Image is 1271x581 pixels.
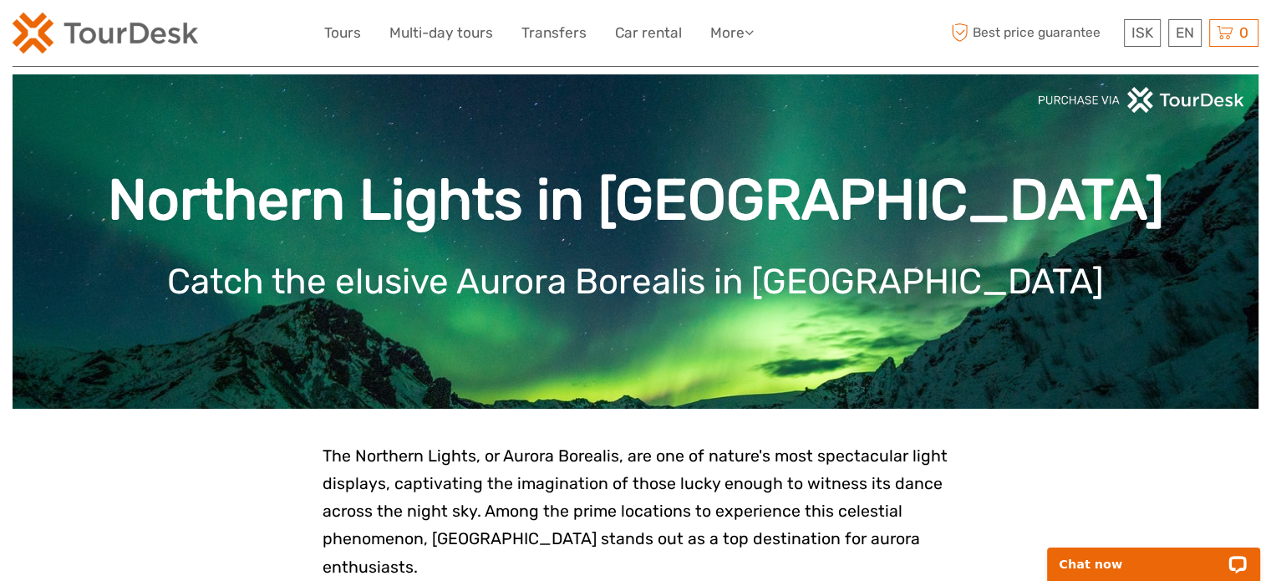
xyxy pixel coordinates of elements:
a: More [710,21,754,45]
iframe: LiveChat chat widget [1036,528,1271,581]
span: The Northern Lights, or Aurora Borealis, are one of nature's most spectacular light displays, cap... [323,446,948,577]
a: Car rental [615,21,682,45]
div: EN [1168,19,1202,47]
span: ISK [1131,24,1153,41]
a: Tours [324,21,361,45]
h1: Northern Lights in [GEOGRAPHIC_DATA] [38,166,1233,234]
span: 0 [1237,24,1251,41]
a: Multi-day tours [389,21,493,45]
a: Transfers [521,21,587,45]
span: Best price guarantee [947,19,1120,47]
img: PurchaseViaTourDeskwhite.png [1037,87,1246,113]
img: 120-15d4194f-c635-41b9-a512-a3cb382bfb57_logo_small.png [13,13,198,54]
h1: Catch the elusive Aurora Borealis in [GEOGRAPHIC_DATA] [38,261,1233,303]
